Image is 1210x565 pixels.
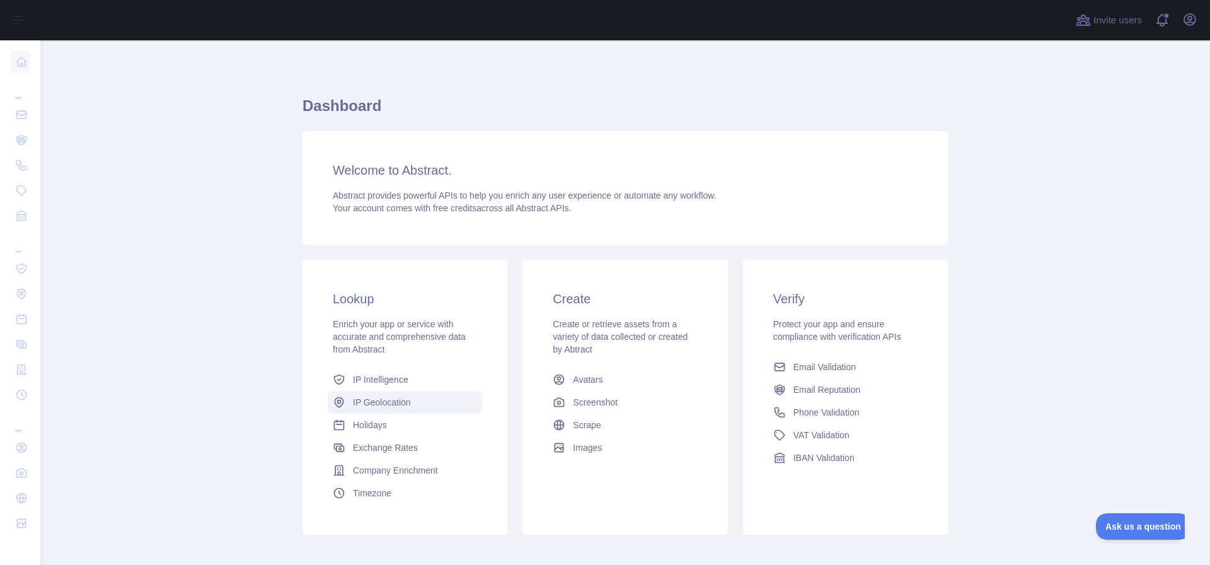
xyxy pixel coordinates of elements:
[768,356,923,378] a: Email Validation
[10,76,30,101] div: ...
[793,451,855,464] span: IBAN Validation
[548,414,702,436] a: Scrape
[353,419,387,431] span: Holidays
[328,414,482,436] a: Holidays
[548,436,702,459] a: Images
[773,290,918,308] h3: Verify
[793,361,856,373] span: Email Validation
[353,373,408,386] span: IP Intelligence
[333,203,571,213] span: Your account comes with across all Abstract APIs.
[573,396,618,409] span: Screenshot
[328,436,482,459] a: Exchange Rates
[333,290,477,308] h3: Lookup
[1093,13,1142,28] span: Invite users
[433,203,476,213] span: free credits
[302,96,948,126] h1: Dashboard
[573,441,602,454] span: Images
[573,373,602,386] span: Avatars
[353,464,438,477] span: Company Enrichment
[553,290,697,308] h3: Create
[573,419,601,431] span: Scrape
[548,368,702,391] a: Avatars
[1096,513,1185,540] iframe: Toggle Customer Support
[768,446,923,469] a: IBAN Validation
[328,391,482,414] a: IP Geolocation
[768,378,923,401] a: Email Reputation
[553,319,688,354] span: Create or retrieve assets from a variety of data collected or created by Abtract
[548,391,702,414] a: Screenshot
[328,368,482,391] a: IP Intelligence
[773,319,901,342] span: Protect your app and ensure compliance with verification APIs
[10,230,30,255] div: ...
[333,161,918,179] h3: Welcome to Abstract.
[793,429,850,441] span: VAT Validation
[333,190,717,201] span: Abstract provides powerful APIs to help you enrich any user experience or automate any workflow.
[793,383,861,396] span: Email Reputation
[328,459,482,482] a: Company Enrichment
[768,424,923,446] a: VAT Validation
[10,409,30,434] div: ...
[793,406,860,419] span: Phone Validation
[333,319,466,354] span: Enrich your app or service with accurate and comprehensive data from Abstract
[353,441,418,454] span: Exchange Rates
[353,396,411,409] span: IP Geolocation
[768,401,923,424] a: Phone Validation
[1073,10,1144,30] button: Invite users
[353,487,391,499] span: Timezone
[328,482,482,504] a: Timezone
